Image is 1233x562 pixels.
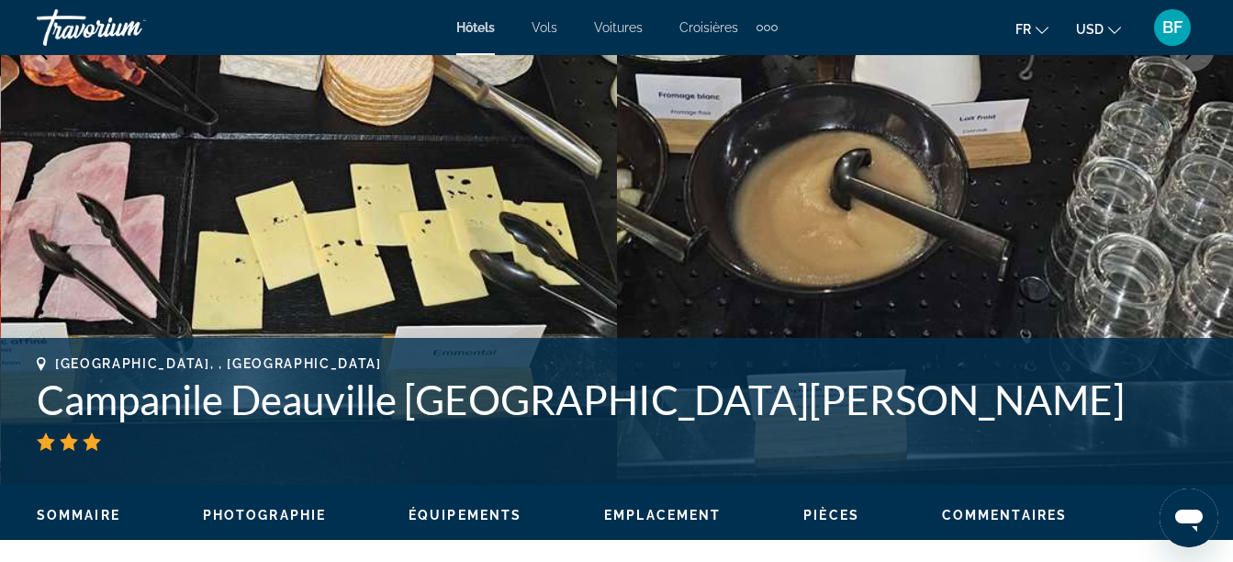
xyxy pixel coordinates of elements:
[1149,8,1196,47] button: Menu utilisateur
[203,508,326,523] span: Photographie
[1015,16,1048,42] button: Changer la langue
[1160,489,1218,547] iframe: Bouton de lancement de la fenêtre de messagerie
[604,507,721,523] button: Emplacement
[679,20,738,35] a: Croisières
[1015,22,1031,37] span: Fr
[757,13,778,42] button: Éléments de navigation supplémentaires
[1076,22,1104,37] span: USD
[37,4,220,51] a: Travorium
[37,376,1196,423] h1: Campanile Deauville [GEOGRAPHIC_DATA][PERSON_NAME]
[37,508,120,523] span: Sommaire
[803,508,859,523] span: Pièces
[942,507,1067,523] button: Commentaires
[409,507,521,523] button: Équipements
[1076,16,1121,42] button: Changer de devise
[942,508,1067,523] span: Commentaires
[803,507,859,523] button: Pièces
[1162,18,1183,37] span: BF
[409,508,521,523] span: Équipements
[604,508,721,523] span: Emplacement
[37,507,120,523] button: Sommaire
[203,507,326,523] button: Photographie
[55,356,382,371] span: [GEOGRAPHIC_DATA], , [GEOGRAPHIC_DATA]
[532,20,557,35] a: Vols
[456,20,495,35] a: Hôtels
[594,20,643,35] a: Voitures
